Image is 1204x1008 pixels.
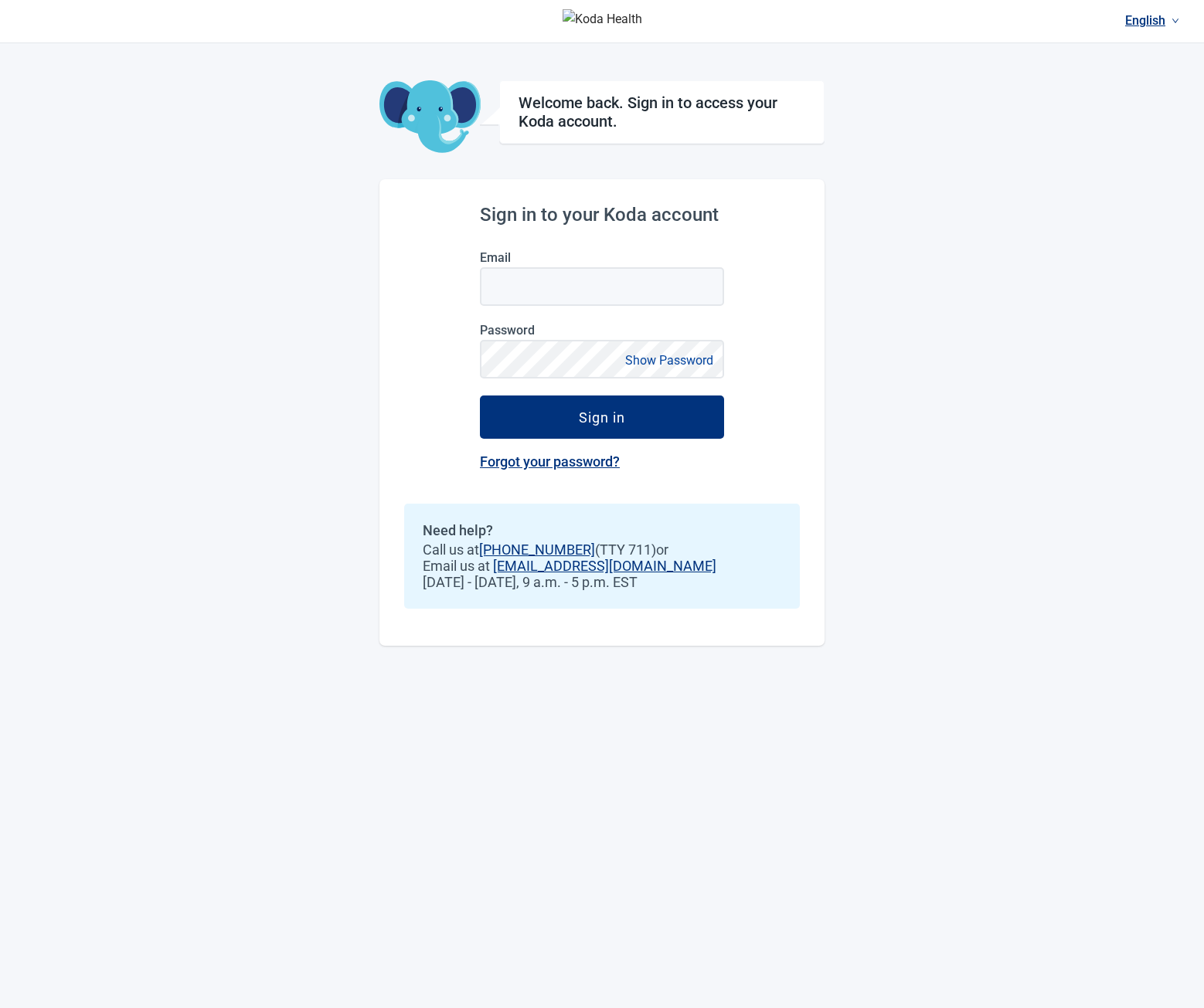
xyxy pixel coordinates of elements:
[563,9,642,34] img: Koda Health
[480,323,724,338] label: Password
[519,93,805,131] h1: Welcome back. Sign in to access your Koda account.
[1119,8,1185,33] a: Current language: English
[423,558,781,574] span: Email us at
[479,541,595,558] a: [PHONE_NUMBER]
[423,541,781,558] span: Call us at (TTY 711) or
[493,558,716,574] a: [EMAIL_ADDRESS][DOMAIN_NAME]
[423,574,781,590] span: [DATE] - [DATE], 9 a.m. - 5 p.m. EST
[480,395,724,439] button: Sign in
[480,250,724,265] label: Email
[379,43,825,646] main: Main content
[480,204,724,226] h2: Sign in to your Koda account
[379,80,481,154] img: Koda Elephant
[579,409,625,425] div: Sign in
[423,522,781,538] h2: Need help?
[621,350,718,371] button: Show Password
[480,453,620,470] a: Forgot your password?
[1172,17,1179,25] span: down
